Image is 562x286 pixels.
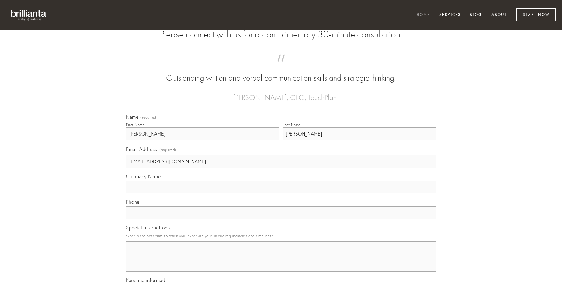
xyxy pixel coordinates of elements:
[6,6,52,24] img: brillianta - research, strategy, marketing
[136,60,426,72] span: “
[283,122,301,127] div: Last Name
[413,10,434,20] a: Home
[126,199,140,205] span: Phone
[136,84,426,104] figcaption: — [PERSON_NAME], CEO, TouchPlan
[126,29,436,40] h2: Please connect with us for a complimentary 30-minute consultation.
[516,8,556,21] a: Start Now
[126,224,170,231] span: Special Instructions
[140,116,158,119] span: (required)
[126,146,157,152] span: Email Address
[136,60,426,84] blockquote: Outstanding written and verbal communication skills and strategic thinking.
[126,114,138,120] span: Name
[126,277,165,283] span: Keep me informed
[435,10,465,20] a: Services
[126,232,436,240] p: What is the best time to reach you? What are your unique requirements and timelines?
[126,173,161,179] span: Company Name
[487,10,511,20] a: About
[126,122,144,127] div: First Name
[466,10,486,20] a: Blog
[159,146,176,154] span: (required)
